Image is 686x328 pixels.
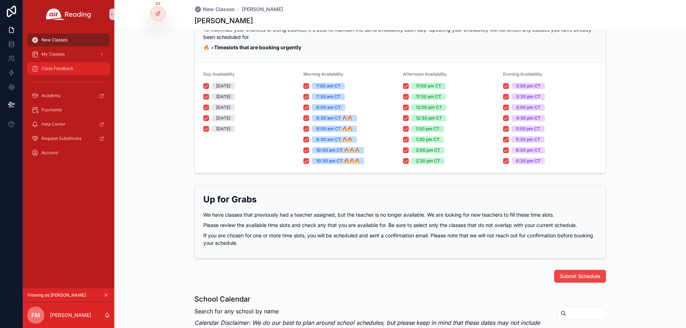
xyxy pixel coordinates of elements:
div: [DATE] [216,104,230,111]
div: [DATE] [216,126,230,132]
span: Submit Schedule [560,273,600,280]
div: 12:00 pm CT [416,104,442,111]
span: Evening Availability [503,71,542,77]
a: Payments [27,104,110,116]
span: FM [31,311,40,319]
span: Class Feedback [41,66,74,71]
div: 7:00 am CT [316,83,340,89]
p: [PERSON_NAME] [50,312,91,319]
div: 10:00 am CT 🔥🔥🔥 [316,147,360,153]
h1: School Calendar [194,294,552,304]
a: Help Center [27,118,110,131]
div: 5:00 pm CT [516,126,540,132]
div: [DATE] [216,94,230,100]
div: 8:30 am CT 🔥🔥 [316,115,353,121]
div: 12:30 pm CT [416,115,442,121]
span: My Classes [41,51,65,57]
span: Afternoon Availability [403,71,447,77]
span: Help Center [41,121,66,127]
div: 2:00 pm CT [416,147,440,153]
h2: Up for Grabs [203,193,597,205]
p: To maximize your chances of being booked, it's best to maintain the same availability each day. U... [203,26,597,41]
a: New Classes [194,6,235,13]
div: 1:30 pm CT [416,136,439,143]
div: 4:30 pm CT [516,115,541,121]
span: Account [41,150,58,156]
p: 🔥 = [203,44,597,51]
div: 1:00 pm CT [416,126,439,132]
a: [PERSON_NAME] [242,6,283,13]
div: 3:00 pm CT [516,83,541,89]
div: 9:30 am CT 🔥🔥 [316,136,353,143]
span: Academy [41,93,61,99]
p: Search for any school by name [194,307,552,316]
p: Please review the available time slots and check any that you are available for. Be sure to selec... [203,221,597,229]
div: 5:30 pm CT [516,136,540,143]
a: Academy [27,89,110,102]
div: 11:00 am CT [416,83,441,89]
div: 6:30 pm CT [516,158,541,164]
div: 3:30 pm CT [516,94,541,100]
div: [DATE] [216,115,230,121]
a: My Classes [27,48,110,61]
span: Morning Availability [303,71,343,77]
div: 7:30 am CT [316,94,340,100]
p: We have classes that previously had a teacher assigned, but the teacher is no longer available. W... [203,211,597,218]
a: Account [27,146,110,159]
span: Viewing as [PERSON_NAME] [27,292,86,298]
div: 6:00 pm CT [516,147,541,153]
a: Request Substitutes [27,132,110,145]
span: New Classes [41,37,68,43]
div: 9:00 am CT 🔥🔥 [316,126,353,132]
div: 11:30 am CT [416,94,441,100]
button: Submit Schedule [554,270,606,283]
div: 4:00 pm CT [516,104,541,111]
span: Payments [41,107,62,113]
div: scrollable content [23,29,114,168]
strong: Timeslots that are booking urgently [214,44,301,50]
span: New Classes [203,6,235,13]
div: 8:00 am CT [316,104,341,111]
a: Class Feedback [27,62,110,75]
p: If you are chosen for one or more time slots, you will be scheduled and sent a confirmation email... [203,232,597,247]
div: [DATE] [216,83,230,89]
div: 2:30 pm CT [416,158,440,164]
a: New Classes [27,34,110,46]
img: App logo [46,9,91,20]
span: Request Substitutes [41,136,81,141]
h1: [PERSON_NAME] [194,16,253,26]
div: 10:30 am CT 🔥🔥🔥 [316,158,360,164]
span: Day Availability [203,71,235,77]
